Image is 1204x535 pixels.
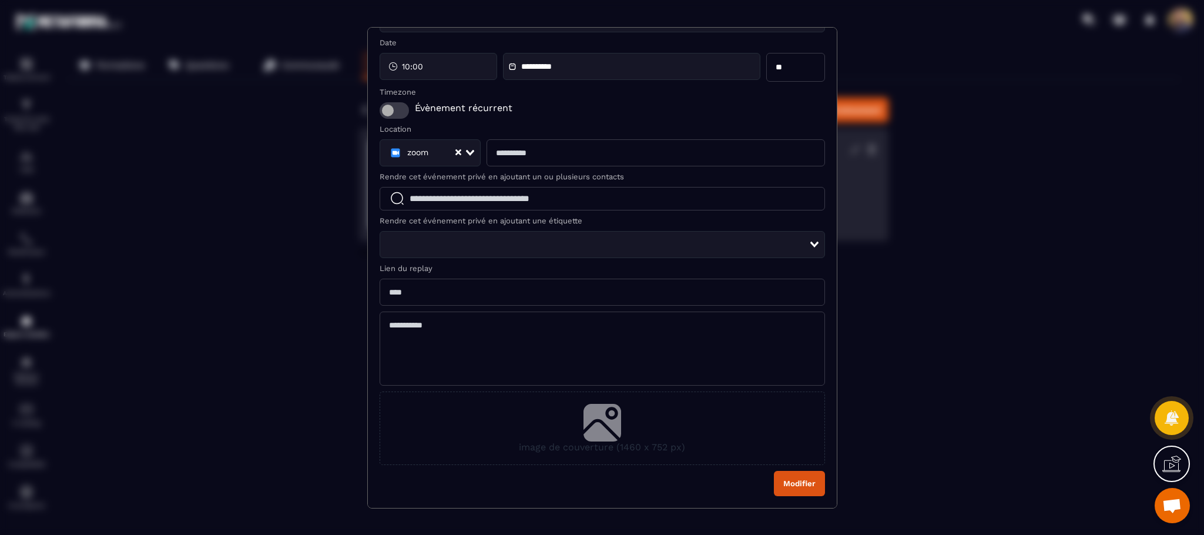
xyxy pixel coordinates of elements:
label: Location [380,125,825,133]
input: Search for option [387,238,809,251]
span: Évènement récurrent [415,102,512,119]
button: Modifier [774,471,825,496]
label: Date [380,38,825,47]
input: Search for option [431,146,455,159]
label: Rendre cet événement privé en ajoutant un ou plusieurs contacts [380,172,825,181]
span: zoom [407,147,428,159]
label: Lien du replay [380,264,825,273]
div: Search for option [380,139,481,166]
label: Rendre cet événement privé en ajoutant une étiquette [380,216,825,225]
span: 10:00 [402,61,423,72]
label: Timezone [380,88,825,96]
button: Clear Selected [455,148,461,157]
div: Search for option [380,231,825,258]
span: image de couverture (1460 x 752 px) [519,442,685,453]
div: Ouvrir le chat [1155,488,1190,523]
